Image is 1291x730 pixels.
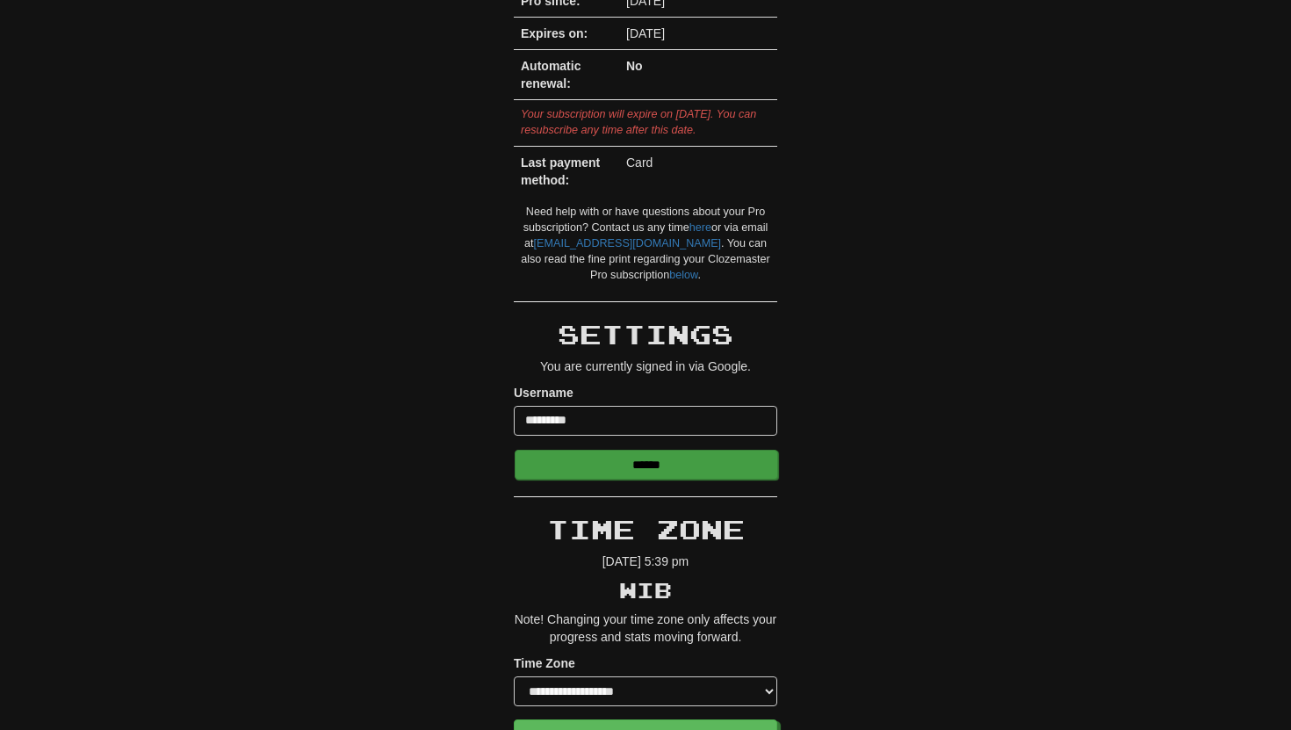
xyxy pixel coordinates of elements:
[521,59,581,90] strong: Automatic renewal:
[521,107,770,139] div: Your subscription will expire on [DATE]. You can resubscribe any time after this date.
[689,221,711,234] a: here
[514,553,777,570] p: [DATE] 5:39 pm
[514,384,573,401] label: Username
[669,269,697,281] a: below
[626,59,643,73] strong: No
[534,237,721,249] a: [EMAIL_ADDRESS][DOMAIN_NAME]
[514,205,777,284] div: Need help with or have questions about your Pro subscription? Contact us any time or via email at...
[514,515,777,544] h2: Time Zone
[514,654,575,672] label: Time Zone
[521,26,588,40] strong: Expires on:
[514,358,777,375] p: You are currently signed in via Google.
[619,146,777,196] td: Card
[514,611,777,646] p: Note! Changing your time zone only affects your progress and stats moving forward.
[514,320,777,349] h2: Settings
[619,18,777,50] td: [DATE]
[521,155,600,187] strong: Last payment method:
[514,579,777,602] h3: WIB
